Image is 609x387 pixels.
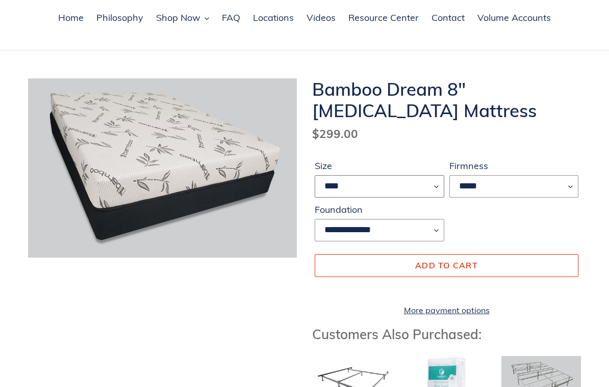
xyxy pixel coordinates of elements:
span: Resource Center [348,12,419,24]
a: Locations [248,11,299,26]
label: Firmness [449,159,579,173]
span: Videos [307,12,336,24]
span: FAQ [222,12,240,24]
a: Home [53,11,89,26]
h3: Customers Also Purchased: [312,327,581,343]
a: More payment options [315,305,578,317]
h1: Bamboo Dream 8" [MEDICAL_DATA] Mattress [312,79,581,122]
a: Contact [426,11,470,26]
span: Shop Now [156,12,200,24]
button: Shop Now [151,11,214,26]
button: Add to cart [315,255,578,277]
span: Contact [432,12,465,24]
label: Foundation [315,203,444,217]
span: Home [58,12,84,24]
a: Volume Accounts [472,11,556,26]
a: Resource Center [343,11,424,26]
span: Philosophy [96,12,143,24]
a: Philosophy [91,11,148,26]
span: Locations [253,12,294,24]
a: Videos [301,11,341,26]
label: Size [315,159,444,173]
span: Volume Accounts [477,12,551,24]
a: FAQ [217,11,245,26]
span: $299.00 [312,127,358,142]
span: Add to cart [415,261,478,271]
